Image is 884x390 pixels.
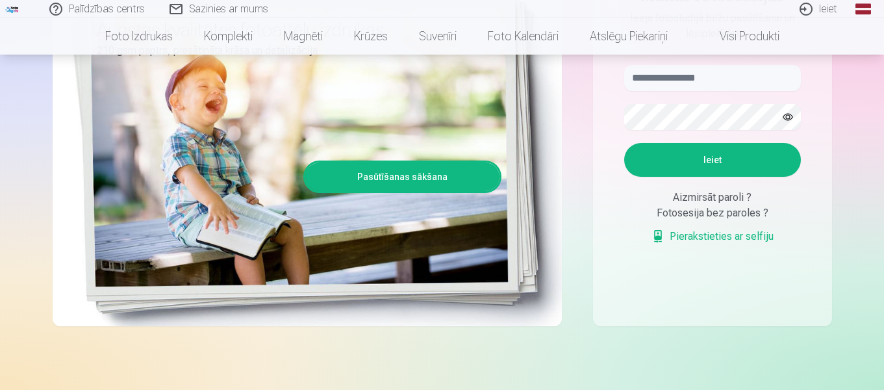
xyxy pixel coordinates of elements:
[305,162,499,191] a: Pasūtīšanas sākšana
[624,190,801,205] div: Aizmirsāt paroli ?
[403,18,472,55] a: Suvenīri
[338,18,403,55] a: Krūzes
[472,18,574,55] a: Foto kalendāri
[651,229,774,244] a: Pierakstieties ar selfiju
[574,18,683,55] a: Atslēgu piekariņi
[90,18,188,55] a: Foto izdrukas
[683,18,795,55] a: Visi produkti
[5,5,19,13] img: /fa1
[624,143,801,177] button: Ieiet
[188,18,268,55] a: Komplekti
[624,205,801,221] div: Fotosesija bez paroles ?
[268,18,338,55] a: Magnēti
